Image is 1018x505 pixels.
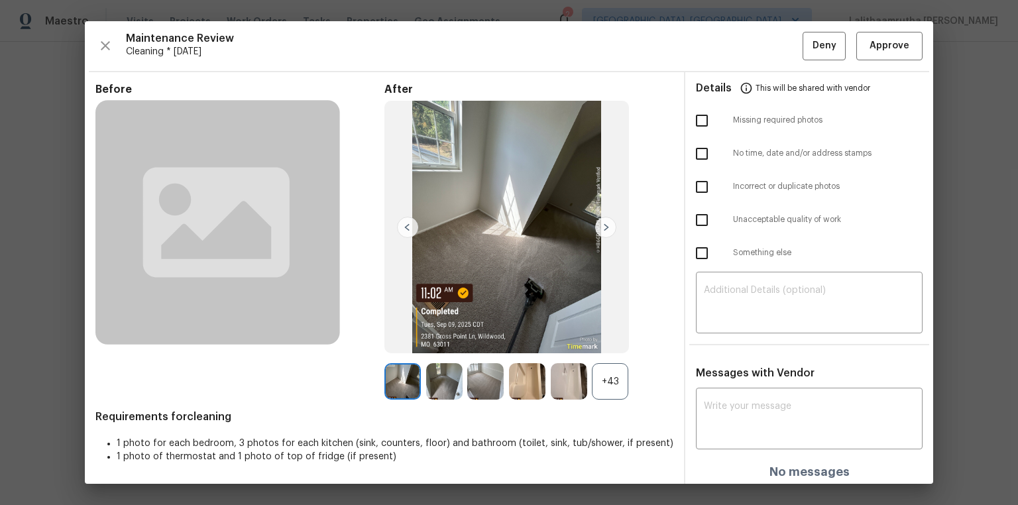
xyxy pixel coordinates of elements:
[769,465,850,478] h4: No messages
[856,32,923,60] button: Approve
[733,148,923,159] span: No time, date and/or address stamps
[756,72,870,104] span: This will be shared with vendor
[685,104,933,137] div: Missing required photos
[126,45,803,58] span: Cleaning * [DATE]
[685,203,933,237] div: Unacceptable quality of work
[685,137,933,170] div: No time, date and/or address stamps
[733,214,923,225] span: Unacceptable quality of work
[685,237,933,270] div: Something else
[384,83,673,96] span: After
[733,181,923,192] span: Incorrect or duplicate photos
[813,38,836,54] span: Deny
[117,450,673,463] li: 1 photo of thermostat and 1 photo of top of fridge (if present)
[397,217,418,238] img: left-chevron-button-url
[733,247,923,258] span: Something else
[696,72,732,104] span: Details
[870,38,909,54] span: Approve
[803,32,846,60] button: Deny
[117,437,673,450] li: 1 photo for each bedroom, 3 photos for each kitchen (sink, counters, floor) and bathroom (toilet,...
[95,83,384,96] span: Before
[696,368,815,378] span: Messages with Vendor
[592,363,628,400] div: +43
[126,32,803,45] span: Maintenance Review
[95,410,673,423] span: Requirements for cleaning
[733,115,923,126] span: Missing required photos
[685,170,933,203] div: Incorrect or duplicate photos
[595,217,616,238] img: right-chevron-button-url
